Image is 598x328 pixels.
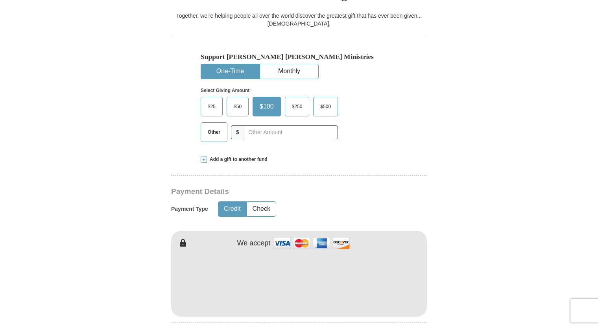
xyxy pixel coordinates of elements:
[171,206,208,212] h5: Payment Type
[256,101,278,112] span: $100
[316,101,335,112] span: $500
[207,156,268,163] span: Add a gift to another fund
[272,235,351,252] img: credit cards accepted
[201,88,249,93] strong: Select Giving Amount
[247,202,276,216] button: Check
[171,187,372,196] h3: Payment Details
[204,101,220,112] span: $25
[230,101,245,112] span: $50
[201,64,259,79] button: One-Time
[288,101,306,112] span: $250
[237,239,271,248] h4: We accept
[218,202,246,216] button: Credit
[204,126,224,138] span: Other
[201,53,397,61] h5: Support [PERSON_NAME] [PERSON_NAME] Ministries
[231,125,244,139] span: $
[244,125,338,139] input: Other Amount
[171,12,427,28] div: Together, we're helping people all over the world discover the greatest gift that has ever been g...
[260,64,318,79] button: Monthly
